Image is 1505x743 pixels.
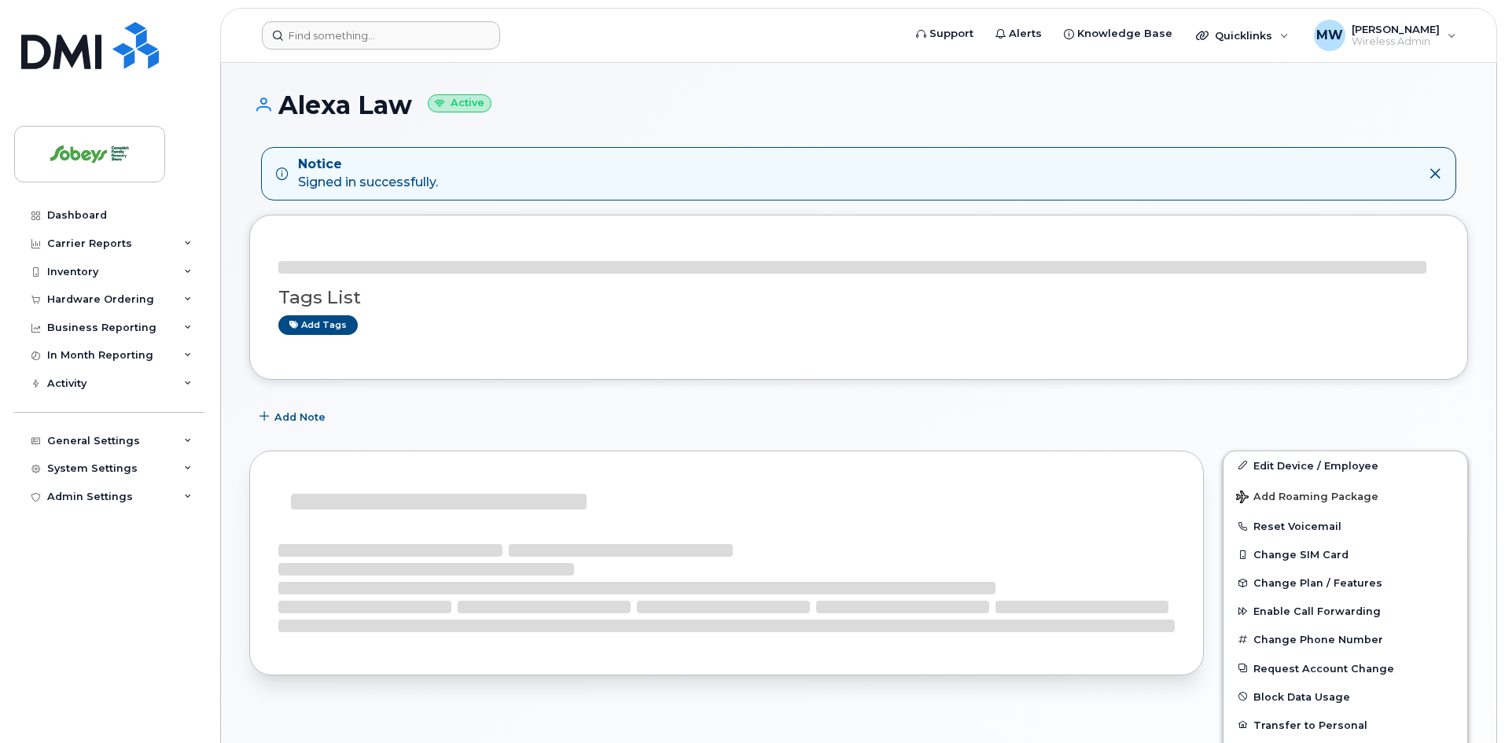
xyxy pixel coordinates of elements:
[1224,654,1467,682] button: Request Account Change
[249,91,1468,119] h1: Alexa Law
[428,94,491,112] small: Active
[298,156,438,174] strong: Notice
[1224,568,1467,597] button: Change Plan / Features
[1224,625,1467,653] button: Change Phone Number
[1236,491,1378,506] span: Add Roaming Package
[1224,480,1467,512] button: Add Roaming Package
[249,403,339,432] button: Add Note
[278,288,1439,307] h3: Tags List
[298,156,438,192] div: Signed in successfully.
[1224,711,1467,739] button: Transfer to Personal
[1224,540,1467,568] button: Change SIM Card
[1253,577,1382,589] span: Change Plan / Features
[1224,597,1467,625] button: Enable Call Forwarding
[1253,605,1381,617] span: Enable Call Forwarding
[1224,451,1467,480] a: Edit Device / Employee
[1224,682,1467,711] button: Block Data Usage
[274,410,326,425] span: Add Note
[278,315,358,335] a: Add tags
[1224,512,1467,540] button: Reset Voicemail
